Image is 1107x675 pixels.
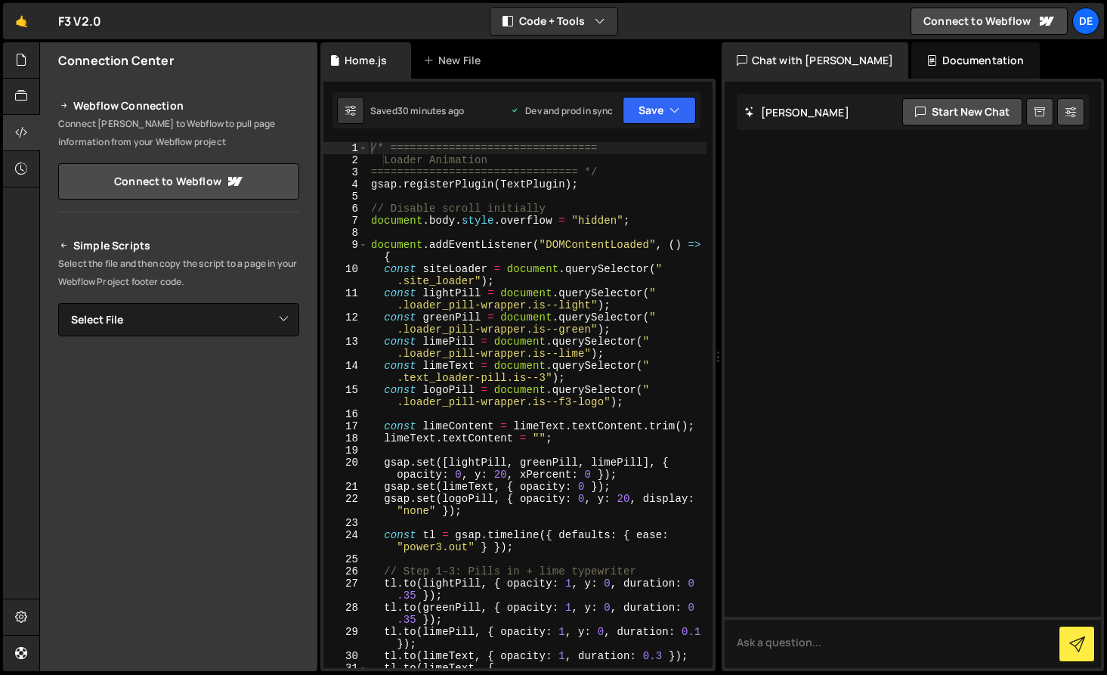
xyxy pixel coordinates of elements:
[323,565,368,577] div: 26
[323,553,368,565] div: 25
[58,52,174,69] h2: Connection Center
[345,53,387,68] div: Home.js
[323,493,368,517] div: 22
[323,577,368,602] div: 27
[911,42,1039,79] div: Documentation
[323,239,368,263] div: 9
[323,142,368,154] div: 1
[323,336,368,360] div: 13
[323,178,368,190] div: 4
[323,190,368,203] div: 5
[323,602,368,626] div: 28
[623,97,696,124] button: Save
[323,420,368,432] div: 17
[323,517,368,529] div: 23
[744,105,849,119] h2: [PERSON_NAME]
[323,444,368,457] div: 19
[323,227,368,239] div: 8
[323,662,368,674] div: 31
[323,432,368,444] div: 18
[911,8,1068,35] a: Connect to Webflow
[323,408,368,420] div: 16
[323,263,368,287] div: 10
[510,104,613,117] div: Dev and prod in sync
[1072,8,1099,35] a: De
[58,507,301,643] iframe: YouTube video player
[3,3,40,39] a: 🤙
[323,203,368,215] div: 6
[323,650,368,662] div: 30
[423,53,487,68] div: New File
[323,626,368,650] div: 29
[323,215,368,227] div: 7
[323,311,368,336] div: 12
[58,115,299,151] p: Connect [PERSON_NAME] to Webflow to pull page information from your Webflow project
[323,384,368,408] div: 15
[902,98,1022,125] button: Start new chat
[397,104,464,117] div: 30 minutes ago
[58,237,299,255] h2: Simple Scripts
[323,457,368,481] div: 20
[722,42,909,79] div: Chat with [PERSON_NAME]
[323,360,368,384] div: 14
[323,481,368,493] div: 21
[58,361,301,497] iframe: YouTube video player
[323,529,368,553] div: 24
[58,12,101,30] div: F3 V2.0
[58,163,299,200] a: Connect to Webflow
[58,97,299,115] h2: Webflow Connection
[323,154,368,166] div: 2
[323,166,368,178] div: 3
[490,8,617,35] button: Code + Tools
[58,255,299,291] p: Select the file and then copy the script to a page in your Webflow Project footer code.
[323,287,368,311] div: 11
[370,104,464,117] div: Saved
